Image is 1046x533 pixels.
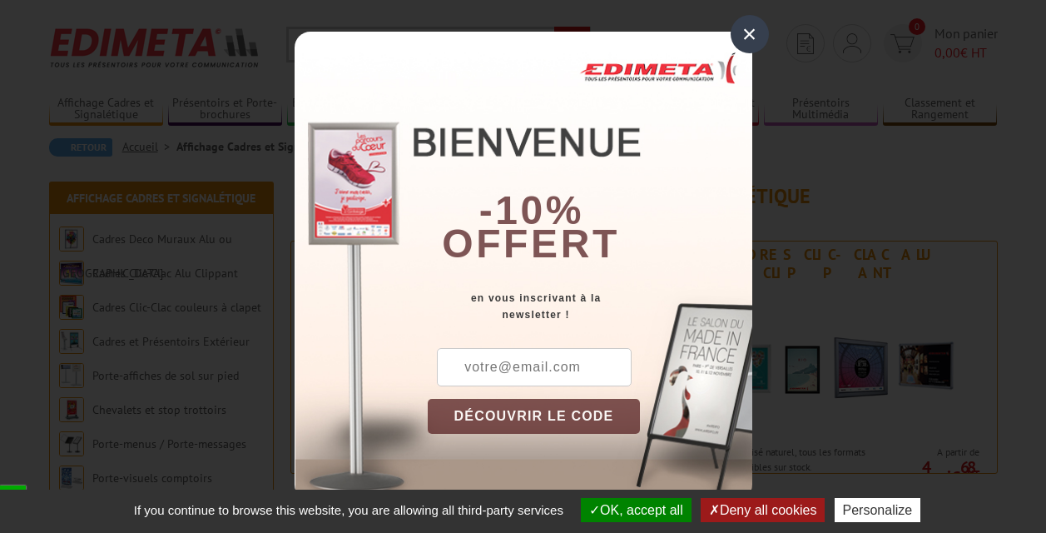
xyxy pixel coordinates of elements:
font: offert [442,222,620,266]
b: -10% [479,188,584,232]
button: OK, accept all [581,498,692,522]
input: votre@email.com [437,348,632,386]
div: × [731,15,769,53]
button: Deny all cookies [701,498,825,522]
span: If you continue to browse this website, you are allowing all third-party services [126,503,572,517]
div: en vous inscrivant à la newsletter ! [428,290,752,323]
button: DÉCOUVRIR LE CODE [428,399,641,434]
button: Personalize (modal window) [835,498,921,522]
